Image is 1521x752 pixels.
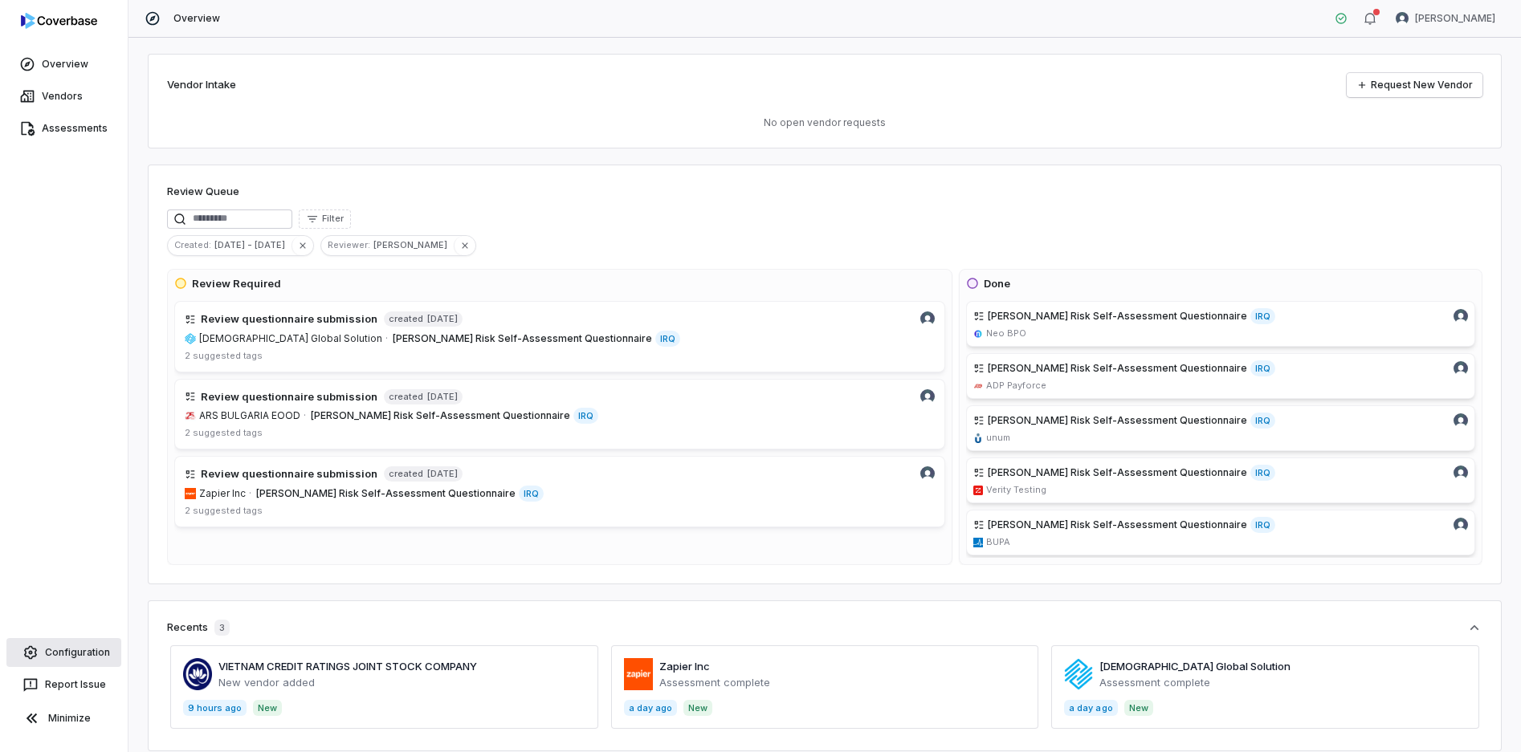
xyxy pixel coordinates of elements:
[986,432,1010,444] span: unum
[966,353,1475,399] a: [PERSON_NAME] Risk Self-Assessment QuestionnaireIRQVerity Billson avataradp.comADP Payforce
[321,238,373,252] span: Reviewer :
[988,310,1247,323] span: [PERSON_NAME] Risk Self-Assessment Questionnaire
[1454,361,1468,376] img: Verity Billson avatar
[920,466,935,481] img: Verity Billson avatar
[519,486,544,502] span: IRQ
[6,670,121,699] button: Report Issue
[1454,518,1468,532] img: Verity Billson avatar
[218,660,477,673] a: VIETNAM CREDIT RATINGS JOINT STOCK COMPANY
[1250,308,1275,324] span: IRQ
[373,238,454,252] span: [PERSON_NAME]
[173,12,220,25] span: Overview
[389,391,423,403] span: created
[1250,465,1275,481] span: IRQ
[986,484,1046,496] span: Verity Testing
[988,518,1247,531] span: [PERSON_NAME] Risk Self-Assessment Questionnaire
[1250,360,1275,376] span: IRQ
[1386,6,1505,30] button: Verity Billson avatar[PERSON_NAME]
[655,331,680,347] span: IRQ
[393,332,652,345] span: [PERSON_NAME] Risk Self-Assessment Questionnaire
[986,327,1026,339] span: Neo BPO
[659,660,710,673] a: Zapier Inc
[201,311,377,327] h4: Review questionnaire submission
[21,13,97,29] img: logo-D7KZi-bG.svg
[3,114,124,143] a: Assessments
[6,638,121,667] a: Configuration
[174,456,945,527] a: Verity Billson avatarReview questionnaire submissioncreated[DATE]zapier.comZapier Inc·[PERSON_NAM...
[311,409,570,422] span: [PERSON_NAME] Risk Self-Assessment Questionnaire
[214,620,230,636] span: 3
[167,116,1482,129] p: No open vendor requests
[966,301,1475,347] a: [PERSON_NAME] Risk Self-Assessment QuestionnaireIRQVerity Billson avatarneobpo.com.brNeo BPO
[199,409,300,422] span: ARS BULGARIA EOOD
[185,505,263,516] span: 2 suggested tags
[1454,309,1468,323] img: Verity Billson avatar
[185,427,263,438] span: 2 suggested tags
[3,82,124,111] a: Vendors
[988,362,1247,375] span: [PERSON_NAME] Risk Self-Assessment Questionnaire
[389,468,423,480] span: created
[426,468,458,480] span: [DATE]
[174,379,945,450] a: Verity Billson avatarReview questionnaire submissioncreated[DATE]arsbulgaria.com/enARS BULGARIA E...
[988,414,1247,427] span: [PERSON_NAME] Risk Self-Assessment Questionnaire
[249,487,251,500] span: ·
[426,313,458,325] span: [DATE]
[167,77,236,93] h2: Vendor Intake
[199,332,382,345] span: [DEMOGRAPHIC_DATA] Global Solution
[1454,465,1468,480] img: Verity Billson avatar
[6,702,121,734] button: Minimize
[304,409,306,422] span: ·
[966,510,1475,555] a: [PERSON_NAME] Risk Self-Assessment QuestionnaireIRQVerity Billson avatarbupa.comBUPA
[385,332,388,345] span: ·
[573,408,598,424] span: IRQ
[192,276,281,292] h3: Review Required
[389,313,423,325] span: created
[1415,12,1495,25] span: [PERSON_NAME]
[256,487,516,500] span: [PERSON_NAME] Risk Self-Assessment Questionnaire
[214,238,292,252] span: [DATE] - [DATE]
[299,209,351,229] button: Filter
[3,50,124,79] a: Overview
[986,536,1010,548] span: BUPA
[920,389,935,404] img: Verity Billson avatar
[167,620,1482,636] button: Recents3
[920,311,935,326] img: Verity Billson avatar
[986,380,1046,392] span: ADP Payforce
[966,405,1475,451] a: [PERSON_NAME] Risk Self-Assessment QuestionnaireIRQVerity Billson avatarunum.comunum
[1250,413,1275,429] span: IRQ
[201,466,377,482] h4: Review questionnaire submission
[199,487,246,500] span: Zapier Inc
[984,276,1010,292] h3: Done
[185,350,263,361] span: 2 suggested tags
[322,213,344,225] span: Filter
[1396,12,1409,25] img: Verity Billson avatar
[167,620,230,636] div: Recents
[426,391,458,403] span: [DATE]
[1347,73,1482,97] a: Request New Vendor
[966,457,1475,503] a: [PERSON_NAME] Risk Self-Assessment QuestionnaireIRQVerity Billson avatarzoominfo.com/c/verity-ser...
[174,301,945,372] a: Verity Billson avatarReview questionnaire submissioncreated[DATE]hgs.cx[DEMOGRAPHIC_DATA] Global ...
[201,389,377,405] h4: Review questionnaire submission
[168,238,214,252] span: Created :
[1099,660,1291,673] a: [DEMOGRAPHIC_DATA] Global Solution
[1454,413,1468,428] img: Verity Billson avatar
[1250,517,1275,533] span: IRQ
[988,466,1247,479] span: [PERSON_NAME] Risk Self-Assessment Questionnaire
[167,184,239,200] h1: Review Queue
